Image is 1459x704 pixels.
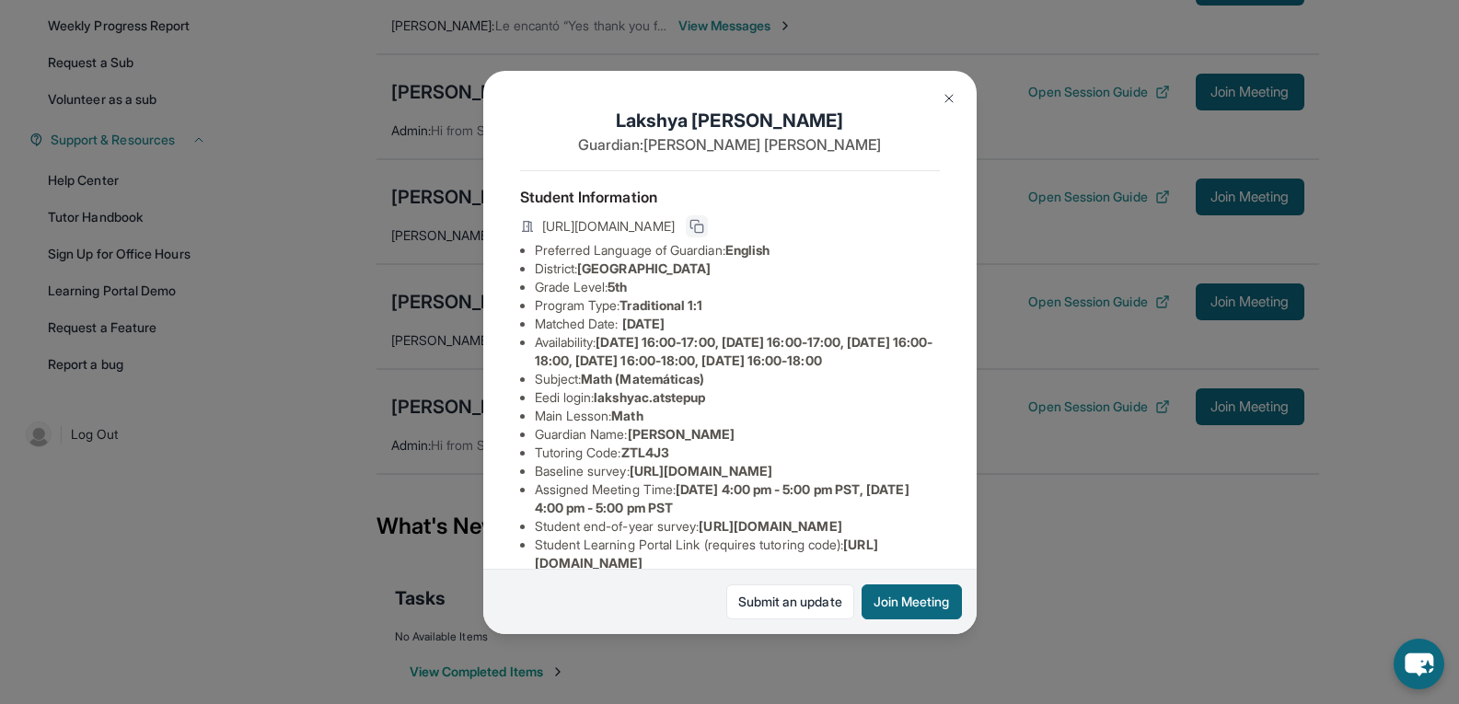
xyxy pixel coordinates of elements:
span: lakshyac.atstepup [594,389,705,405]
button: Join Meeting [862,584,962,619]
span: [GEOGRAPHIC_DATA] [577,260,711,276]
li: Subject : [535,370,940,388]
h1: Lakshya [PERSON_NAME] [520,108,940,133]
li: Guardian Name : [535,425,940,444]
h4: Student Information [520,186,940,208]
span: [URL][DOMAIN_NAME] [542,217,675,236]
span: Traditional 1:1 [619,297,702,313]
a: Submit an update [726,584,854,619]
span: 5th [608,279,627,294]
button: chat-button [1394,639,1444,689]
li: Baseline survey : [535,462,940,480]
li: Student end-of-year survey : [535,517,940,536]
span: ZTL4J3 [621,444,669,460]
li: Program Type: [535,296,940,315]
li: Availability: [535,333,940,370]
span: Math [611,408,643,423]
li: Matched Date: [535,315,940,333]
span: [URL][DOMAIN_NAME] [630,463,772,479]
span: [URL][DOMAIN_NAME] [699,518,841,534]
span: [DATE] [622,316,665,331]
span: [DATE] 16:00-17:00, [DATE] 16:00-17:00, [DATE] 16:00-18:00, [DATE] 16:00-18:00, [DATE] 16:00-18:00 [535,334,933,368]
img: Close Icon [942,91,956,106]
span: [PERSON_NAME] [628,426,735,442]
li: Student Learning Portal Link (requires tutoring code) : [535,536,940,572]
li: District: [535,260,940,278]
button: Copy link [686,215,708,237]
span: English [725,242,770,258]
li: Preferred Language of Guardian: [535,241,940,260]
li: Main Lesson : [535,407,940,425]
li: Assigned Meeting Time : [535,480,940,517]
li: Tutoring Code : [535,444,940,462]
li: Grade Level: [535,278,940,296]
li: Eedi login : [535,388,940,407]
span: [DATE] 4:00 pm - 5:00 pm PST, [DATE] 4:00 pm - 5:00 pm PST [535,481,909,515]
span: Math (Matemáticas) [581,371,704,387]
p: Guardian: [PERSON_NAME] [PERSON_NAME] [520,133,940,156]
